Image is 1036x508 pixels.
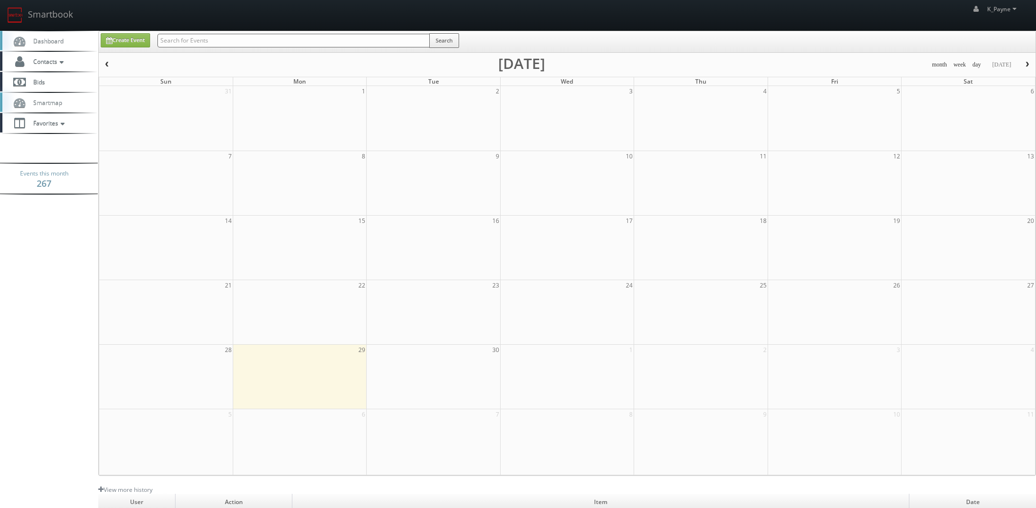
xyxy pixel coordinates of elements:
span: Thu [695,77,706,86]
span: 9 [495,151,500,161]
span: Contacts [28,57,66,66]
strong: 267 [37,177,51,189]
span: 18 [759,216,768,226]
button: day [969,59,985,71]
span: 28 [224,345,233,355]
span: 24 [625,280,634,290]
button: Search [429,33,459,48]
span: 13 [1026,151,1035,161]
span: Smartmap [28,98,62,107]
span: 14 [224,216,233,226]
span: 11 [1026,409,1035,420]
h2: [DATE] [498,59,545,68]
span: Tue [428,77,439,86]
span: 26 [892,280,901,290]
span: 25 [759,280,768,290]
span: Fri [831,77,838,86]
span: 27 [1026,280,1035,290]
span: 2 [762,345,768,355]
span: 9 [762,409,768,420]
span: Bids [28,78,45,86]
span: 1 [361,86,366,96]
span: 16 [491,216,500,226]
span: Sun [160,77,172,86]
span: 22 [357,280,366,290]
a: View more history [98,486,153,494]
span: Mon [293,77,306,86]
span: 1 [628,345,634,355]
span: 5 [896,86,901,96]
span: 4 [1030,345,1035,355]
span: 2 [495,86,500,96]
span: 3 [896,345,901,355]
span: Favorites [28,119,67,127]
button: month [928,59,950,71]
span: 7 [227,151,233,161]
span: 20 [1026,216,1035,226]
span: 10 [625,151,634,161]
span: 17 [625,216,634,226]
input: Search for Events [157,34,430,47]
a: Create Event [101,33,150,47]
span: 11 [759,151,768,161]
span: 31 [224,86,233,96]
span: 5 [227,409,233,420]
span: K_Payne [987,5,1019,13]
img: smartbook-logo.png [7,7,23,23]
span: Wed [561,77,573,86]
span: 6 [361,409,366,420]
span: 29 [357,345,366,355]
span: 6 [1030,86,1035,96]
span: 3 [628,86,634,96]
span: Events this month [20,169,68,178]
button: [DATE] [989,59,1014,71]
span: Sat [964,77,973,86]
span: 7 [495,409,500,420]
span: 19 [892,216,901,226]
span: 30 [491,345,500,355]
span: 23 [491,280,500,290]
span: Dashboard [28,37,64,45]
span: 10 [892,409,901,420]
span: 15 [357,216,366,226]
span: 8 [361,151,366,161]
span: 4 [762,86,768,96]
span: 12 [892,151,901,161]
button: week [950,59,970,71]
span: 8 [628,409,634,420]
span: 21 [224,280,233,290]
